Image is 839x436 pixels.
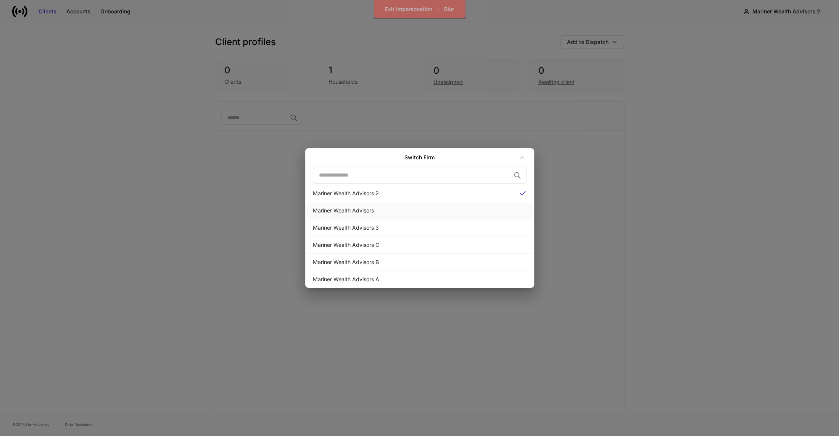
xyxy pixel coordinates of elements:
div: Mariner Wealth Advisors 2 [313,190,513,197]
div: Exit Impersonation [385,5,432,13]
div: Mariner Wealth Advisors B [313,258,527,266]
div: Mariner Wealth Advisors 3 [313,224,527,232]
div: Mariner Wealth Advisors A [313,276,527,283]
div: Blur [444,5,454,13]
h2: Switch Firm [404,154,435,161]
div: Mariner Wealth Advisors C [313,241,527,249]
div: Mariner Wealth Advisors [313,207,527,214]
